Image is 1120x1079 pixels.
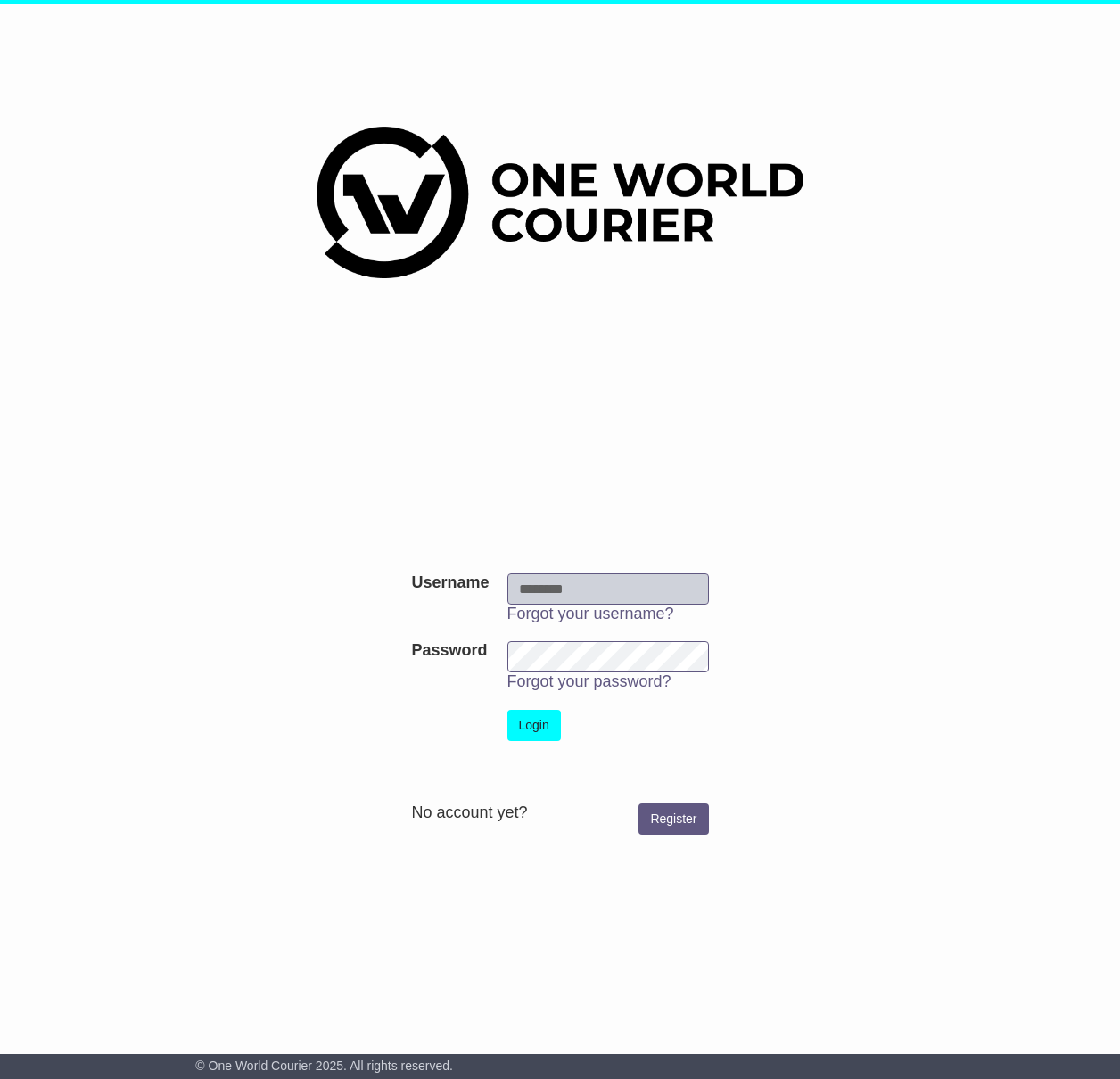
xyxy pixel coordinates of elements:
[411,573,489,593] label: Username
[507,710,561,741] button: Login
[317,127,803,278] img: One World
[638,803,708,835] a: Register
[507,605,674,622] a: Forgot your username?
[507,672,671,690] a: Forgot your password?
[411,803,708,823] div: No account yet?
[411,641,487,661] label: Password
[195,1058,453,1073] span: © One World Courier 2025. All rights reserved.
